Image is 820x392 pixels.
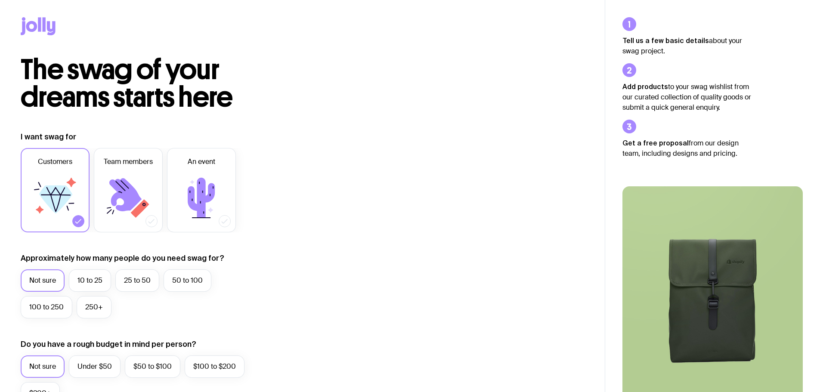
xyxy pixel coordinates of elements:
[125,355,180,378] label: $50 to $100
[622,81,752,113] p: to your swag wishlist from our curated collection of quality goods or submit a quick general enqu...
[21,253,224,263] label: Approximately how many people do you need swag for?
[622,83,668,90] strong: Add products
[104,157,153,167] span: Team members
[38,157,72,167] span: Customers
[185,355,244,378] label: $100 to $200
[21,52,233,114] span: The swag of your dreams starts here
[164,269,211,292] label: 50 to 100
[622,37,709,44] strong: Tell us a few basic details
[21,132,76,142] label: I want swag for
[622,139,689,147] strong: Get a free proposal
[622,35,752,56] p: about your swag project.
[188,157,215,167] span: An event
[77,296,111,318] label: 250+
[622,138,752,159] p: from our design team, including designs and pricing.
[69,269,111,292] label: 10 to 25
[69,355,121,378] label: Under $50
[21,296,72,318] label: 100 to 250
[21,355,65,378] label: Not sure
[21,339,196,349] label: Do you have a rough budget in mind per person?
[21,269,65,292] label: Not sure
[115,269,159,292] label: 25 to 50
